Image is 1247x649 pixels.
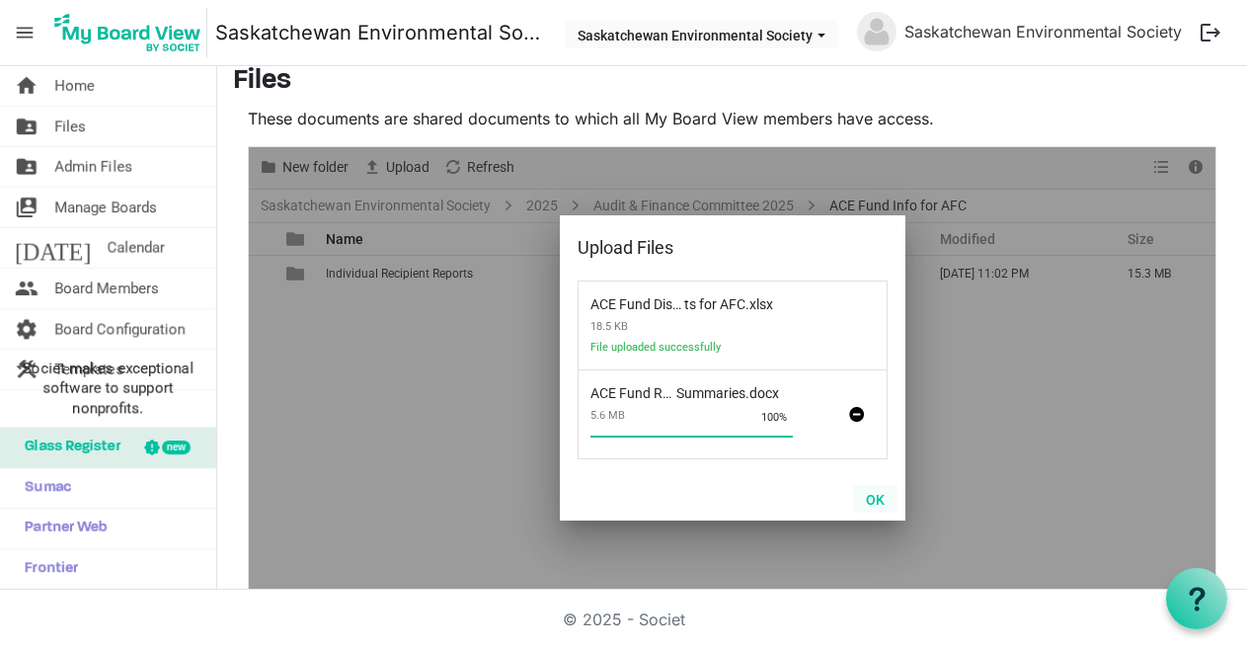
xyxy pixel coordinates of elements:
span: File uploaded successfully [590,341,798,365]
a: Saskatchewan Environmental Society [896,12,1190,51]
a: © 2025 - Societ [563,609,685,629]
span: Sumac [15,468,71,508]
span: ACE Fund Recipient Summaries.docx [590,373,746,401]
span: people [15,269,39,308]
span: settings [15,309,39,349]
p: These documents are shared documents to which all My Board View members have access. [248,107,1216,130]
span: Calendar [107,228,165,268]
button: logout [1190,12,1231,53]
div: Upload Files [578,233,825,263]
span: switch_account [15,188,39,227]
span: folder_shared [15,107,39,146]
span: Admin Files [54,147,132,187]
span: Glass Register [15,428,120,467]
span: Manage Boards [54,188,157,227]
button: OK [853,485,897,513]
span: 18.5 KB [590,312,798,341]
span: ACE Fund Disbursements for AFC.xlsx [590,284,746,312]
span: 5.6 MB [590,401,798,430]
button: Saskatchewan Environmental Society dropdownbutton [565,21,838,48]
span: Abort [839,397,875,433]
div: new [162,441,191,454]
span: Files [54,107,86,146]
span: Board Configuration [54,309,186,349]
span: 100% [761,411,787,424]
h3: Files [233,65,1231,99]
img: no-profile-picture.svg [857,12,896,51]
span: Societ makes exceptional software to support nonprofits. [9,359,207,418]
span: Partner Web [15,509,108,548]
span: folder_shared [15,147,39,187]
a: Saskatchewan Environmental Society [215,13,545,52]
span: Frontier [15,549,78,589]
a: My Board View Logo [48,8,215,57]
img: My Board View Logo [48,8,207,57]
span: menu [6,14,43,51]
span: Board Members [54,269,159,308]
span: home [15,66,39,106]
span: Home [54,66,95,106]
span: [DATE] [15,228,91,268]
